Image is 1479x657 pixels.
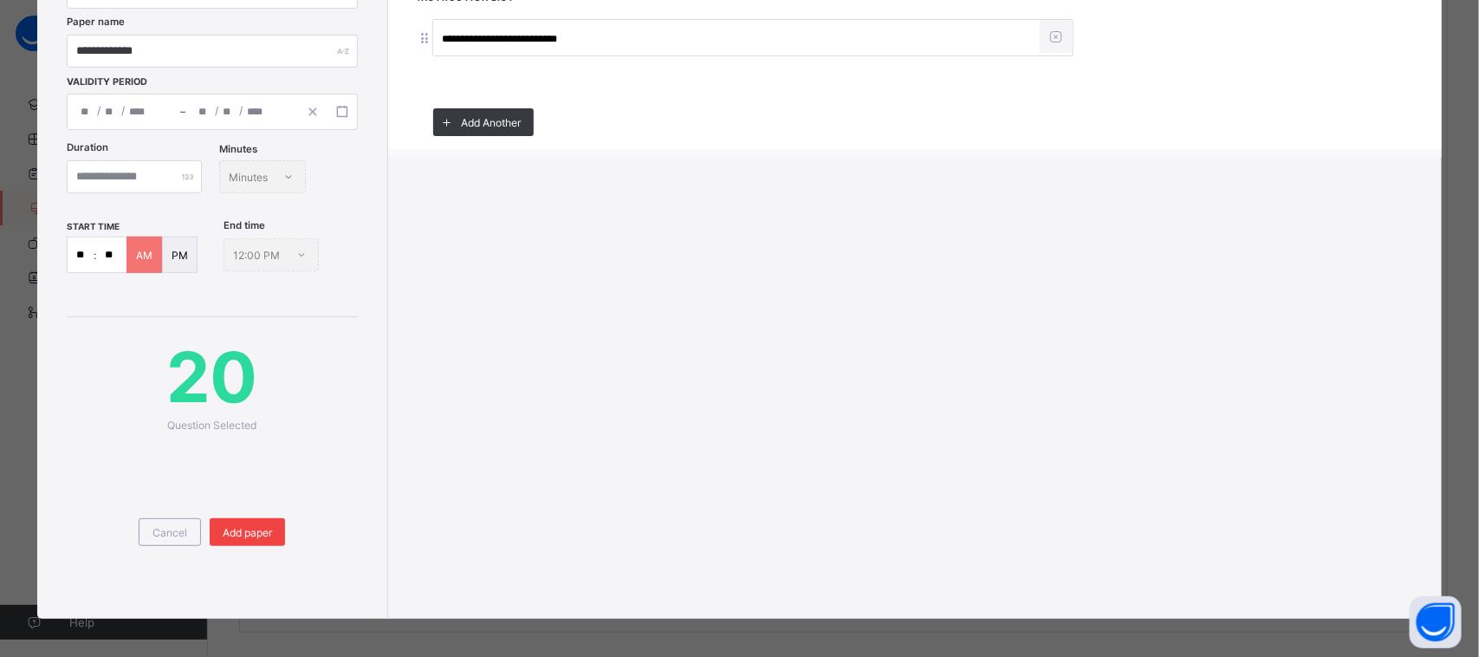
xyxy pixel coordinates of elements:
span: Question Selected [167,419,256,432]
span: End time [224,219,265,231]
label: Duration [67,141,108,153]
p: AM [136,249,152,262]
span: Add paper [223,526,272,539]
span: start time [67,221,120,231]
span: – [180,104,185,120]
span: Add Another [461,116,521,129]
label: Paper name [67,16,125,28]
span: Minutes [219,143,257,155]
span: / [239,103,243,118]
span: 20 [67,335,358,419]
button: Open asap [1410,596,1462,648]
span: / [121,103,125,118]
p: : [94,249,96,262]
span: Cancel [152,526,187,539]
p: PM [172,249,188,262]
span: Validity Period [67,76,187,88]
span: / [97,103,101,118]
span: / [215,103,218,118]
